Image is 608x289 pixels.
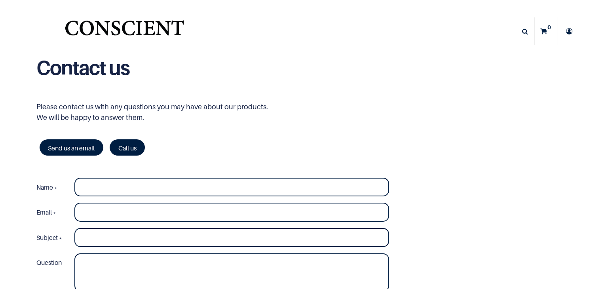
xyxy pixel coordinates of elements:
[36,208,52,216] font: Email
[63,16,186,47] img: AWARE
[63,16,186,47] a: Logo of CONSCIENT
[110,139,145,156] a: Call us
[36,234,58,241] font: Subject
[48,144,95,152] font: Send us an email
[40,139,103,156] a: Send us an email
[36,113,144,122] font: We will be happy to answer them.
[36,103,268,111] font: Please contact us with any questions you may have about our products.
[118,144,137,152] font: Call us
[547,24,551,30] font: 0
[36,55,129,80] font: Contact us
[36,183,53,191] font: Name
[36,259,62,266] font: Question
[535,17,557,45] a: 0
